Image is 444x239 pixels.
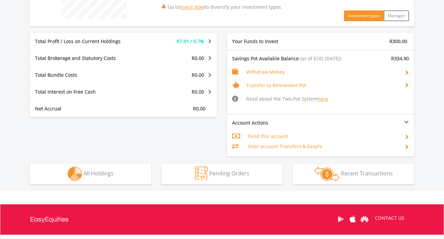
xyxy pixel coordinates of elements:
span: Read about the Two-Pot System [246,96,328,102]
button: Investment types [344,10,384,21]
a: Apple [347,209,358,230]
span: (as of EOD [DATE]) [300,55,341,62]
span: All Holdings [84,170,114,177]
div: Net Accrual [30,105,139,112]
span: R7.01 / 0.7% [177,38,204,44]
span: R0.00 [192,89,204,95]
button: All Holdings [30,164,151,184]
div: Total Bundle Costs [30,72,139,78]
img: holdings-wht.png [68,167,82,181]
span: R0.00 [192,72,204,78]
a: Huawei [358,209,370,230]
img: transactions-zar-wht.png [314,167,340,181]
td: Inter-account Transfers & EasyFx [248,141,399,151]
span: R300.00 [389,38,407,44]
a: Google Play [335,209,347,230]
div: Your Funds to Invest [227,38,321,45]
a: Invest Now [180,4,204,10]
span: Pending Orders [209,170,249,177]
div: R334.90 [367,55,414,62]
div: Total Profit / Loss on Current Holdings [30,38,139,45]
span: R0.00 [193,105,205,112]
a: here [318,96,328,102]
span: Withdraw Money [246,69,285,75]
td: Fund this account [248,131,399,141]
a: EasyEquities [30,204,69,235]
span: Transfer to Retirement Pot [246,82,306,89]
div: Total Brokerage and Statutory Costs [30,55,139,62]
div: Total Interest on Free Cash [30,89,139,95]
span: Recent Transactions [341,170,393,177]
span: Savings Pot Available Balance [232,55,299,62]
a: CONTACT US [370,209,409,228]
button: Pending Orders [161,164,283,184]
button: Recent Transactions [293,164,414,184]
span: R0.00 [192,55,204,61]
button: Manager [384,10,409,21]
div: Account Actions [227,119,321,126]
img: pending_instructions-wht.png [195,167,208,181]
